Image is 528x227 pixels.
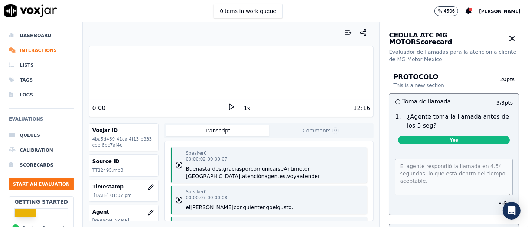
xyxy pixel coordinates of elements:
h2: Getting Started [14,198,68,205]
h3: PROTOCOLO [393,73,494,89]
p: Evaluador de llamadas para la atencion a cliente de MG Motor México [389,48,519,63]
button: Comments [269,125,372,136]
button: Transcript [166,125,269,136]
a: Queues [9,128,74,143]
p: TT12495.mp3 [92,167,155,173]
a: Logs [9,88,74,102]
p: Speaker 0 [186,220,206,226]
button: atender [300,172,320,180]
button: Start an Evaluation [9,178,74,190]
p: ¿Agente toma la llamada antes de los 5 seg? [407,112,513,130]
a: Scorecards [9,158,74,172]
button: quien [243,204,257,211]
p: 4506 [444,8,455,14]
button: [PERSON_NAME] [190,204,234,211]
p: Speaker 0 [186,150,206,156]
button: Edit [494,198,513,209]
p: 4ba5d469-41ca-4f13-b833-ceef6bc7af4c [92,136,155,148]
a: Interactions [9,43,74,58]
h6: Evaluations [9,115,74,128]
a: Tags [9,73,74,88]
button: voy [287,172,296,180]
a: Lists [9,58,74,73]
button: gusto. [277,204,293,211]
button: 4506 [434,6,459,16]
h3: Toma de llamada [395,97,454,106]
p: 00:00:02 - 00:00:07 [186,156,227,162]
button: atención [242,172,265,180]
p: 1 . [392,112,404,130]
button: Antimotor [284,165,310,172]
p: 00:00:07 - 00:00:08 [186,195,227,201]
button: 4506 [434,6,466,16]
a: Calibration [9,143,74,158]
button: 1x [242,103,252,113]
span: 0 [332,127,339,134]
p: 20 pts [495,76,515,89]
span: [PERSON_NAME] [479,9,521,14]
button: Buenas [186,165,205,172]
button: por [242,165,251,172]
h3: Timestamp [92,183,155,190]
h3: Agent [92,208,155,216]
button: agentes, [264,172,287,180]
button: gracias [223,165,242,172]
button: el [186,204,190,211]
img: voxjar logo [4,4,57,17]
button: [GEOGRAPHIC_DATA], [186,172,242,180]
button: tardes, [205,165,223,172]
h3: Voxjar ID [92,126,155,134]
h3: Source ID [92,158,155,165]
p: [DATE] 01:07 pm [94,193,155,198]
button: a [296,172,300,180]
button: 0items in work queue [214,4,283,18]
button: comunicarse [251,165,284,172]
h3: CEDULA ATC MG MOTOR Scorecard [389,32,505,45]
span: Yes [398,136,510,144]
div: 12:16 [353,104,370,113]
div: Open Intercom Messenger [503,202,521,220]
p: This is a new section [393,82,444,89]
div: 0:00 [92,104,105,113]
button: [PERSON_NAME] [479,7,528,16]
p: 3 / 3 pts [496,99,513,106]
button: tengo [257,204,272,211]
button: el [273,204,277,211]
button: con [234,204,243,211]
a: Dashboard [9,28,74,43]
p: Speaker 0 [186,189,206,195]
